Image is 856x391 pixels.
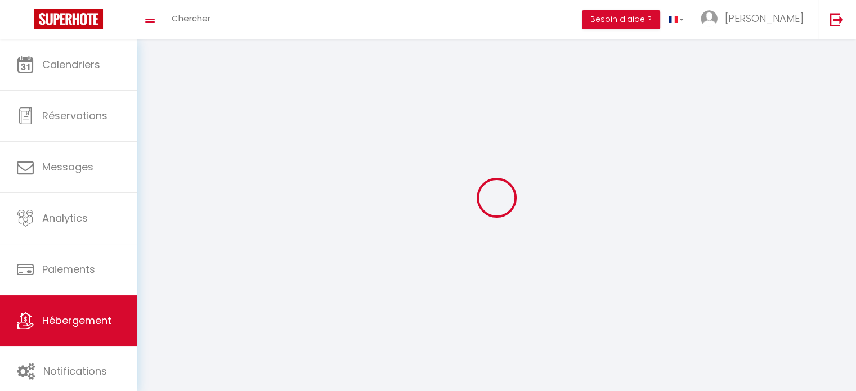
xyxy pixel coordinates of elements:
img: Super Booking [34,9,103,29]
span: Notifications [43,364,107,378]
button: Besoin d'aide ? [582,10,660,29]
span: Paiements [42,262,95,276]
img: logout [830,12,844,26]
span: Hébergement [42,313,111,327]
span: Réservations [42,109,107,123]
span: Messages [42,160,93,174]
img: ... [701,10,718,27]
span: Analytics [42,211,88,225]
span: [PERSON_NAME] [725,11,804,25]
span: Calendriers [42,57,100,71]
button: Ouvrir le widget de chat LiveChat [9,5,43,38]
span: Chercher [172,12,210,24]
